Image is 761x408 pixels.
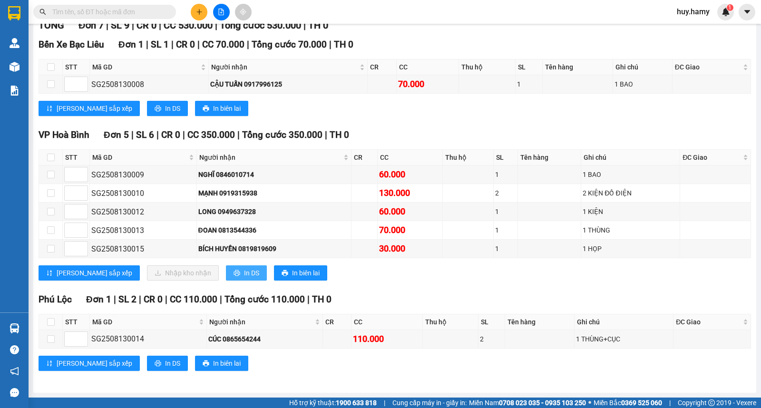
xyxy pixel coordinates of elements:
[495,169,516,180] div: 1
[727,4,733,11] sup: 1
[378,150,443,165] th: CC
[155,360,161,368] span: printer
[575,314,673,330] th: Ghi chú
[330,129,349,140] span: TH 0
[379,168,441,181] div: 60.000
[323,314,351,330] th: CR
[195,101,248,116] button: printerIn biên lai
[10,86,20,96] img: solution-icon
[90,330,207,349] td: SG2508130014
[203,360,209,368] span: printer
[159,19,161,31] span: |
[106,19,108,31] span: |
[10,345,19,354] span: question-circle
[202,39,244,50] span: CC 70.000
[336,399,377,407] strong: 1900 633 818
[303,19,306,31] span: |
[669,6,717,18] span: huy.hamy
[368,59,397,75] th: CR
[165,294,167,305] span: |
[165,103,180,114] span: In DS
[144,294,163,305] span: CR 0
[213,103,241,114] span: In biên lai
[92,317,197,327] span: Mã GD
[213,358,241,369] span: In biên lai
[499,399,586,407] strong: 0708 023 035 - 0935 103 250
[307,294,310,305] span: |
[90,221,197,240] td: SG2508130013
[237,129,240,140] span: |
[46,270,53,277] span: sort-ascending
[90,203,197,221] td: SG2508130012
[198,188,350,198] div: MẠNH 0919315938
[379,186,441,200] div: 130.000
[516,59,543,75] th: SL
[139,294,141,305] span: |
[247,39,249,50] span: |
[91,169,195,181] div: SG2508130009
[198,206,350,217] div: LONG 0949637328
[136,129,154,140] span: SL 6
[91,78,207,90] div: SG2508130008
[90,75,209,94] td: SG2508130008
[111,19,129,31] span: SL 9
[39,294,72,305] span: Phú Lộc
[147,101,188,116] button: printerIn DS
[398,78,457,91] div: 70.000
[353,332,421,346] div: 110.000
[39,356,140,371] button: sort-ascending[PERSON_NAME] sắp xếp
[244,268,259,278] span: In DS
[39,129,89,140] span: VP Hoà Bình
[57,268,132,278] span: [PERSON_NAME] sắp xếp
[39,101,140,116] button: sort-ascending[PERSON_NAME] sắp xếp
[242,129,322,140] span: Tổng cước 350.000
[132,19,134,31] span: |
[423,314,478,330] th: Thu hộ
[91,333,205,345] div: SG2508130014
[621,399,662,407] strong: 0369 525 060
[151,39,169,50] span: SL 1
[78,19,104,31] span: Đơn 7
[10,323,20,333] img: warehouse-icon
[147,356,188,371] button: printerIn DS
[52,7,165,17] input: Tìm tên, số ĐT hoặc mã đơn
[325,129,327,140] span: |
[613,59,673,75] th: Ghi chú
[46,105,53,113] span: sort-ascending
[210,79,366,89] div: CẬU TUẤN 0917996125
[131,129,134,140] span: |
[57,103,132,114] span: [PERSON_NAME] sắp xếp
[379,223,441,237] div: 70.000
[739,4,755,20] button: caret-down
[63,150,90,165] th: STT
[669,398,671,408] span: |
[176,39,195,50] span: CR 0
[161,129,180,140] span: CR 0
[165,358,180,369] span: In DS
[708,399,715,406] span: copyright
[292,268,320,278] span: In biên lai
[147,265,219,281] button: downloadNhập kho nhận
[86,294,111,305] span: Đơn 1
[351,314,423,330] th: CC
[235,4,252,20] button: aim
[118,39,144,50] span: Đơn 1
[594,398,662,408] span: Miền Bắc
[10,38,20,48] img: warehouse-icon
[90,165,197,184] td: SG2508130009
[220,19,301,31] span: Tổng cước 530.000
[518,150,581,165] th: Tên hàng
[384,398,385,408] span: |
[203,105,209,113] span: printer
[517,79,541,89] div: 1
[469,398,586,408] span: Miền Nam
[91,206,195,218] div: SG2508130012
[728,4,732,11] span: 1
[92,62,199,72] span: Mã GD
[197,39,200,50] span: |
[91,224,195,236] div: SG2508130013
[8,6,20,20] img: logo-vxr
[104,129,129,140] span: Đơn 5
[392,398,467,408] span: Cung cấp máy in - giấy in:
[495,206,516,217] div: 1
